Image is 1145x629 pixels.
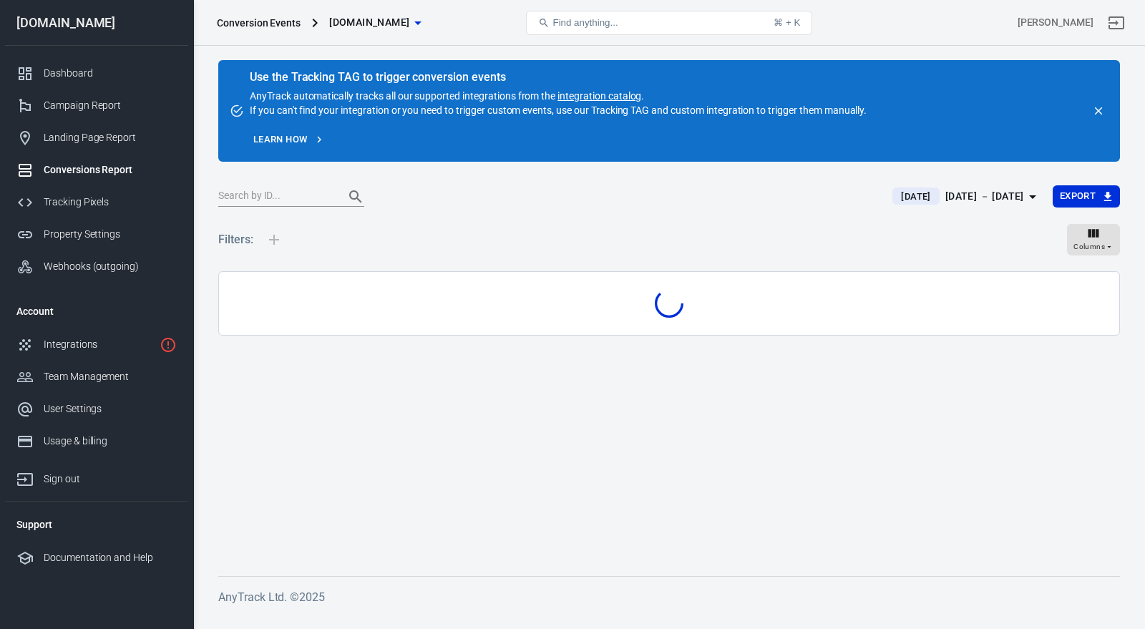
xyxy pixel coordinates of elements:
a: Integrations [5,328,188,361]
div: Conversions Report [44,162,177,177]
span: Find anything... [552,17,618,28]
svg: 1 networks not verified yet [160,336,177,353]
button: Search [338,180,373,214]
h6: AnyTrack Ltd. © 2025 [218,588,1120,606]
a: Conversions Report [5,154,188,186]
div: Conversion Events [217,16,301,30]
li: Account [5,294,188,328]
a: User Settings [5,393,188,425]
a: Tracking Pixels [5,186,188,218]
button: [DATE][DATE] － [DATE] [881,185,1052,208]
div: Dashboard [44,66,177,81]
a: Learn how [250,129,328,151]
h5: Filters: [218,217,253,263]
a: Usage & billing [5,425,188,457]
div: [DOMAIN_NAME] [5,16,188,29]
div: Webhooks (outgoing) [44,259,177,274]
button: Find anything...⌘ + K [526,11,812,35]
button: [DOMAIN_NAME] [323,9,427,36]
a: Webhooks (outgoing) [5,250,188,283]
div: Documentation and Help [44,550,177,565]
li: Support [5,507,188,542]
a: Dashboard [5,57,188,89]
div: Account id: zL4j7kky [1018,15,1093,30]
div: Property Settings [44,227,177,242]
button: close [1088,101,1109,121]
a: Property Settings [5,218,188,250]
div: ⌘ + K [774,17,800,28]
div: Team Management [44,369,177,384]
div: Use the Tracking TAG to trigger conversion events [250,70,867,84]
span: [DATE] [895,190,936,204]
div: [DATE] － [DATE] [945,187,1024,205]
div: User Settings [44,401,177,416]
div: Usage & billing [44,434,177,449]
a: Sign out [5,457,188,495]
div: Sign out [44,472,177,487]
div: Campaign Report [44,98,177,113]
span: Columns [1073,240,1105,253]
a: integration catalog [557,90,641,102]
a: Team Management [5,361,188,393]
a: Sign out [1099,6,1134,40]
a: Campaign Report [5,89,188,122]
div: Integrations [44,337,154,352]
input: Search by ID... [218,187,333,206]
span: sansarsolutions.ca [329,14,409,31]
button: Columns [1067,224,1120,255]
div: Landing Page Report [44,130,177,145]
div: Tracking Pixels [44,195,177,210]
button: Export [1053,185,1120,208]
a: Landing Page Report [5,122,188,154]
div: AnyTrack automatically tracks all our supported integrations from the . If you can't find your in... [250,72,867,117]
